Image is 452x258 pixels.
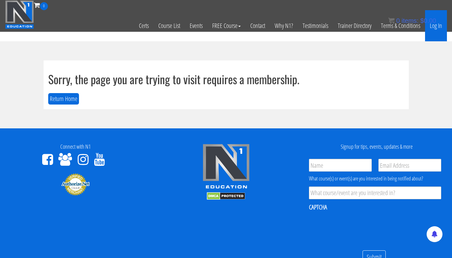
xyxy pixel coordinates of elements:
a: Log In [425,10,447,41]
span: items: [402,17,418,24]
a: 0 items: $0.00 [388,17,436,24]
img: Authorize.Net Merchant - Click to Verify [61,173,90,196]
div: What course(s) or event(s) are you interested in being notified about? [309,175,441,182]
input: Email Address [378,159,441,172]
span: 0 [396,17,400,24]
a: Testimonials [298,10,333,41]
input: What course/event are you interested in? [309,187,441,199]
img: n1-edu-logo [202,144,250,191]
img: icon11.png [388,17,395,24]
iframe: reCAPTCHA [309,215,405,240]
a: Terms & Conditions [376,10,425,41]
img: n1-education [5,0,34,29]
span: 0 [40,2,48,10]
a: FREE Course [207,10,246,41]
h4: Connect with N1 [5,144,146,150]
span: $ [420,17,424,24]
img: DMCA.com Protection Status [207,192,245,200]
button: Return Home [48,93,79,105]
a: 0 [34,1,48,9]
h4: Signup for tips, events, updates & more [306,144,447,150]
a: Contact [246,10,270,41]
a: Course List [154,10,185,41]
a: Events [185,10,207,41]
a: Certs [134,10,154,41]
label: CAPTCHA [309,203,327,211]
a: Why N1? [270,10,298,41]
bdi: 0.00 [420,17,436,24]
input: Name [309,159,372,172]
a: Trainer Directory [333,10,376,41]
h1: Sorry, the page you are trying to visit requires a membership. [48,73,404,85]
